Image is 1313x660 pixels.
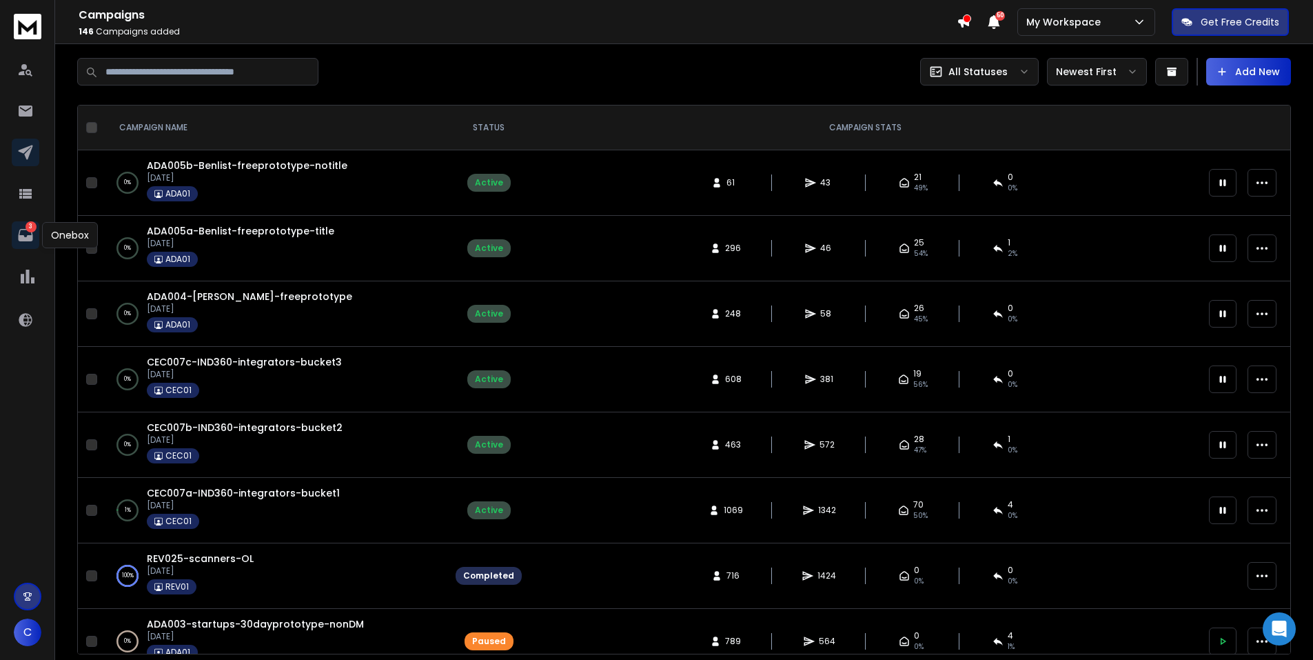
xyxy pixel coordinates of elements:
[147,303,352,314] p: [DATE]
[725,636,741,647] span: 789
[165,516,192,527] p: CEC01
[1008,368,1013,379] span: 0
[914,434,924,445] span: 28
[1008,565,1013,576] span: 0
[124,176,131,190] p: 0 %
[147,369,342,380] p: [DATE]
[1008,499,1013,510] span: 4
[725,243,741,254] span: 296
[475,439,503,450] div: Active
[818,505,836,516] span: 1342
[103,478,447,543] td: 1%CEC007a-IND360-integrators-bucket1[DATE]CEC01
[124,241,131,255] p: 0 %
[12,221,39,249] a: 3
[124,372,131,386] p: 0 %
[475,505,503,516] div: Active
[147,552,254,566] a: REV025-scanners-OL
[913,379,928,390] span: 56 %
[1008,576,1017,587] span: 0 %
[26,221,37,232] p: 3
[165,581,189,592] p: REV01
[124,634,131,648] p: 0 %
[1201,15,1279,29] p: Get Free Credits
[79,26,94,37] span: 146
[103,281,447,347] td: 0%ADA004-[PERSON_NAME]-freeprototype[DATE]ADA01
[914,303,924,314] span: 26
[914,248,928,259] span: 54 %
[948,65,1008,79] p: All Statuses
[103,347,447,412] td: 0%CEC007c-IND360-integrators-bucket3[DATE]CEC01
[147,224,334,238] a: ADA005a-Benlist-freeprototype-title
[726,570,740,581] span: 716
[475,374,503,385] div: Active
[1206,58,1291,86] button: Add New
[42,222,98,248] div: Onebox
[820,243,834,254] span: 46
[995,11,1005,21] span: 50
[124,307,131,321] p: 0 %
[147,172,347,183] p: [DATE]
[103,106,447,150] th: CAMPAIGN NAME
[914,237,924,248] span: 25
[103,150,447,216] td: 0%ADA005b-Benlist-freeprototype-notitle[DATE]ADA01
[1172,8,1289,36] button: Get Free Credits
[79,26,957,37] p: Campaigns added
[165,319,190,330] p: ADA01
[913,510,928,521] span: 50 %
[103,543,447,609] td: 100%REV025-scanners-OL[DATE]REV01
[914,445,926,456] span: 47 %
[1008,248,1017,259] span: 2 %
[820,308,834,319] span: 58
[1008,183,1017,194] span: 0 %
[724,505,743,516] span: 1069
[817,570,836,581] span: 1424
[147,238,334,249] p: [DATE]
[820,374,834,385] span: 381
[472,636,506,647] div: Paused
[103,412,447,478] td: 0%CEC007b-IND360-integrators-bucket2[DATE]CEC01
[165,647,190,658] p: ADA01
[147,355,342,369] a: CEC007c-IND360-integrators-bucket3
[1008,445,1017,456] span: 0 %
[165,254,190,265] p: ADA01
[725,308,741,319] span: 248
[147,434,343,446] p: [DATE]
[820,439,835,450] span: 572
[147,486,340,500] a: CEC007a-IND360-integrators-bucket1
[726,177,740,188] span: 61
[147,290,352,303] span: ADA004-[PERSON_NAME]-freeprototype
[819,636,835,647] span: 564
[147,421,343,434] a: CEC007b-IND360-integrators-bucket2
[475,177,503,188] div: Active
[914,314,928,325] span: 45 %
[1047,58,1147,86] button: Newest First
[914,172,922,183] span: 21
[125,503,131,517] p: 1 %
[79,7,957,23] h1: Campaigns
[447,106,530,150] th: STATUS
[1263,612,1296,646] div: Open Intercom Messenger
[1026,15,1106,29] p: My Workspace
[914,576,924,587] span: 0%
[165,450,192,461] p: CEC01
[147,566,254,577] p: [DATE]
[475,243,503,254] div: Active
[1008,303,1013,314] span: 0
[725,374,742,385] span: 608
[820,177,834,188] span: 43
[914,630,919,641] span: 0
[463,570,514,581] div: Completed
[1008,434,1010,445] span: 1
[147,631,364,642] p: [DATE]
[14,619,41,646] button: C
[147,159,347,172] span: ADA005b-Benlist-freeprototype-notitle
[165,385,192,396] p: CEC01
[122,569,134,583] p: 100 %
[147,617,364,631] span: ADA003-startups-30dayprototype-nonDM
